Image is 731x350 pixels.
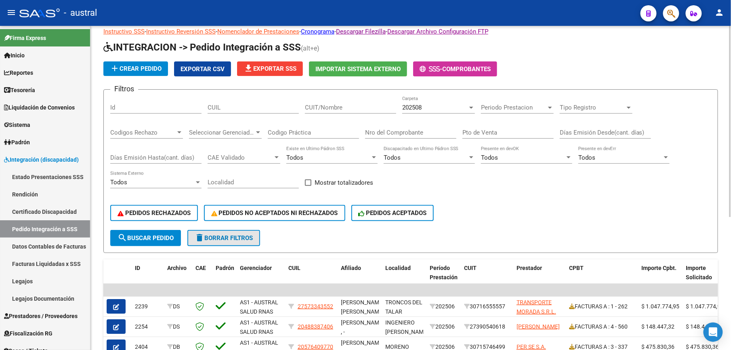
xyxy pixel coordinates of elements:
datatable-header-cell: Afiliado [338,259,382,295]
datatable-header-cell: CPBT [566,259,639,295]
span: Firma Express [4,34,46,42]
div: Open Intercom Messenger [704,323,723,342]
span: Comprobantes [442,65,491,73]
span: Reportes [4,68,33,77]
span: Fiscalización RG [4,329,53,338]
mat-icon: menu [6,8,16,17]
datatable-header-cell: Padrón [212,259,237,295]
span: (alt+e) [301,44,319,52]
span: $ 1.047.774,95 [642,303,680,310]
button: Exportar SSS [237,61,303,76]
span: Importe Solicitado [686,265,712,280]
span: PEDIDOS RECHAZADOS [118,209,191,217]
span: Todos [481,154,498,161]
a: Descargar Archivo Configuración FTP [387,28,488,35]
span: PEDIDOS NO ACEPTADOS NI RECHAZADOS [211,209,338,217]
span: Periodo Prestacion [481,104,546,111]
a: Descargar Filezilla [336,28,386,35]
span: [PERSON_NAME] [517,323,560,330]
mat-icon: person [715,8,725,17]
span: $ 1.047.774,95 [686,303,724,310]
span: Gerenciador [240,265,272,271]
span: Padrón [4,138,30,147]
datatable-header-cell: CUIT [461,259,513,295]
span: AS1 - AUSTRAL SALUD RNAS [240,319,278,335]
datatable-header-cell: Importe Solicitado [683,259,727,295]
span: TRONCOS DEL TALAR [385,299,422,315]
datatable-header-cell: Localidad [382,259,426,295]
span: Tipo Registro [560,104,625,111]
a: Nomenclador de Prestaciones [217,28,299,35]
span: $ 148.447,32 [642,323,675,330]
span: Archivo [167,265,187,271]
h3: Filtros [110,83,138,95]
button: PEDIDOS NO ACEPTADOS NI RECHAZADOS [204,205,345,221]
span: AS1 - AUSTRAL SALUD RNAS [240,299,278,315]
div: DS [167,322,189,331]
button: Importar Sistema Externo [309,61,407,76]
span: $ 148.447,32 [686,323,719,330]
span: ID [135,265,140,271]
span: $ 475.830,36 [686,344,719,350]
div: 2239 [135,302,161,311]
span: Prestadores / Proveedores [4,312,78,320]
span: Crear Pedido [110,65,162,72]
div: 2254 [135,322,161,331]
span: 202508 [402,104,422,111]
span: Todos [578,154,595,161]
mat-icon: add [110,63,120,73]
div: 30716555557 [464,302,510,311]
span: Todos [384,154,401,161]
span: INTEGRACION -> Pedido Integración a SSS [103,42,301,53]
span: 27573343552 [298,303,333,310]
button: Borrar Filtros [187,230,260,246]
div: 202506 [430,322,458,331]
datatable-header-cell: ID [132,259,164,295]
span: [PERSON_NAME] , - [341,319,384,335]
div: 27390540618 [464,322,510,331]
span: INGENIERO [PERSON_NAME] [385,319,429,335]
span: Localidad [385,265,411,271]
span: Todos [286,154,303,161]
button: -Comprobantes [413,61,497,76]
datatable-header-cell: Período Prestación [426,259,461,295]
span: Seleccionar Gerenciador [189,129,254,136]
span: 20488387406 [298,323,333,330]
span: Exportar SSS [244,65,296,72]
span: Período Prestación [430,265,458,280]
a: Cronograma [301,28,334,35]
div: FACTURAS A : 4 - 560 [569,322,635,331]
span: Integración (discapacidad) [4,155,79,164]
div: FACTURAS A : 1 - 262 [569,302,635,311]
span: TRANSPORTE MORADA S.R.L. [517,299,556,315]
span: 20576409770 [298,344,333,350]
datatable-header-cell: Prestador [513,259,566,295]
datatable-header-cell: Importe Cpbt. [639,259,683,295]
span: [PERSON_NAME] [PERSON_NAME], - [341,299,385,324]
datatable-header-cell: CAE [192,259,212,295]
span: Inicio [4,51,25,60]
button: PEDIDOS ACEPTADOS [351,205,434,221]
span: Importar Sistema Externo [315,65,401,73]
button: Buscar Pedido [110,230,181,246]
a: Instructivo Reversión SSS [146,28,216,35]
datatable-header-cell: Gerenciador [237,259,285,295]
span: Importe Cpbt. [642,265,677,271]
span: Buscar Pedido [118,234,174,242]
span: - [420,65,442,73]
span: Tesorería [4,86,35,95]
button: Crear Pedido [103,61,168,76]
span: Todos [110,179,127,186]
span: Exportar CSV [181,65,225,73]
span: CAE [195,265,206,271]
a: Instructivo SSS [103,28,145,35]
button: Exportar CSV [174,61,231,76]
span: PER SE S.A. [517,344,546,350]
span: PEDIDOS ACEPTADOS [359,209,427,217]
span: $ 475.830,36 [642,344,675,350]
mat-icon: file_download [244,63,253,73]
span: MORENO [385,344,409,350]
span: Sistema [4,120,30,129]
span: Liquidación de Convenios [4,103,75,112]
div: DS [167,302,189,311]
